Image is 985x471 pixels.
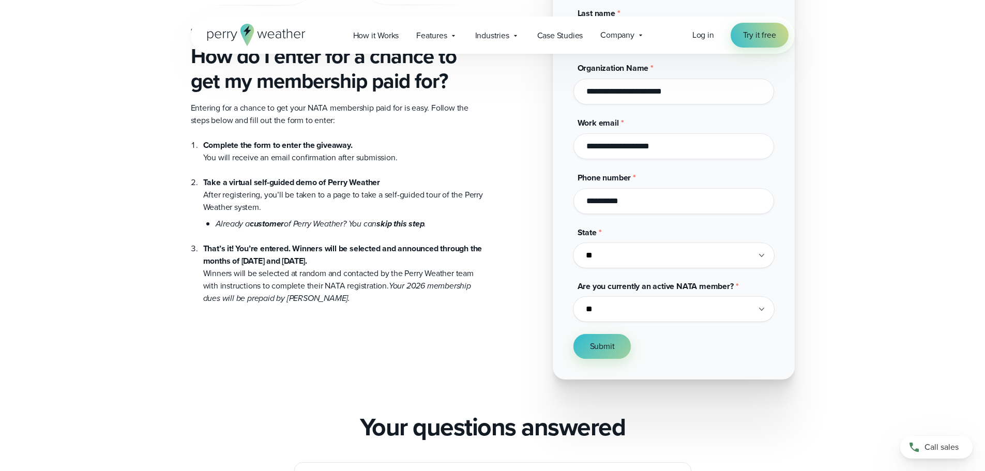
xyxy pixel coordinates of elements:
h2: Your questions answered [360,413,626,442]
span: Organization Name [578,62,649,74]
span: Are you currently an active NATA member? [578,280,734,292]
a: Call sales [900,436,973,459]
a: How it Works [344,25,408,46]
span: Call sales [925,441,959,453]
span: Industries [475,29,509,42]
span: Company [600,29,634,41]
li: After registering, you’ll be taken to a page to take a self-guided tour of the Perry Weather system. [203,164,484,230]
span: Features [416,29,447,42]
span: Last name [578,7,615,19]
a: Case Studies [528,25,592,46]
strong: customer [250,218,284,230]
span: Case Studies [537,29,583,42]
span: Phone number [578,172,631,184]
span: How it Works [353,29,399,42]
a: Try it free [731,23,789,48]
span: Try it free [743,29,776,41]
strong: Complete the form to enter the giveaway. [203,139,353,151]
span: Work email [578,117,619,129]
a: Log in [692,29,714,41]
span: Submit [590,340,615,353]
strong: Take a virtual self-guided demo of Perry Weather [203,176,380,188]
span: State [578,226,597,238]
h3: How do I enter for a chance to get my membership paid for? [191,44,484,94]
li: Winners will be selected at random and contacted by the Perry Weather team with instructions to c... [203,230,484,305]
p: Entering for a chance to get your NATA membership paid for is easy. Follow the steps below and fi... [191,102,484,127]
li: You will receive an email confirmation after submission. [203,139,484,164]
strong: That’s it! You’re entered. Winners will be selected and announced through the months of [DATE] an... [203,242,482,267]
em: Your 2026 membership dues will be prepaid by [PERSON_NAME]. [203,280,471,304]
em: Already a of Perry Weather? You can . [216,218,427,230]
strong: skip this step [376,218,424,230]
button: Submit [573,334,631,359]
